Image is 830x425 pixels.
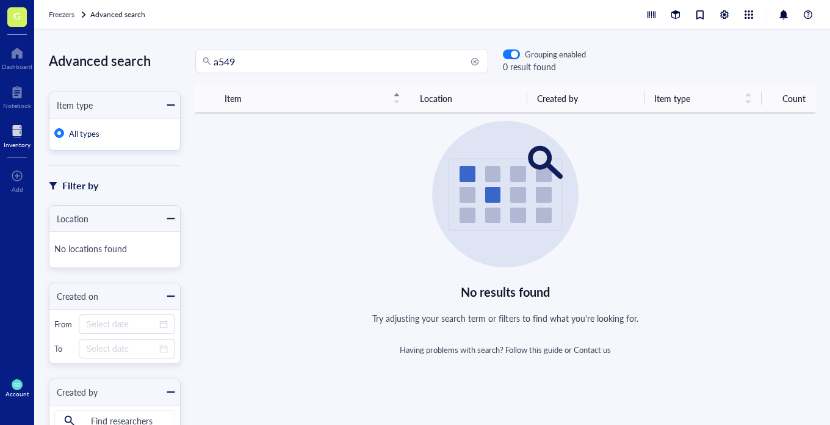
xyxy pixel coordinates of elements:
th: Count [762,84,815,113]
span: GD [14,382,20,387]
span: Item [225,92,386,105]
a: Advanced search [90,9,148,21]
div: Advanced search [49,49,181,72]
a: Follow this guide [505,344,563,355]
a: Inventory [4,122,31,148]
span: Item type [654,92,737,105]
div: Filter by [62,178,98,194]
a: Freezers [49,9,88,21]
img: Empty state [432,121,579,267]
div: Grouping enabled [525,49,586,60]
input: Select date [86,318,157,331]
div: Dashboard [2,63,32,70]
div: To [54,343,74,354]
a: Contact us [574,344,611,355]
span: Freezers [49,9,74,20]
th: Location [410,84,527,113]
div: No locations found [54,237,175,263]
div: Try adjusting your search term or filters to find what you're looking for. [372,311,638,325]
div: Notebook [3,102,31,109]
th: Item type [644,84,762,113]
div: Created by [49,385,98,399]
div: Item type [49,98,93,112]
input: Select date [86,342,157,355]
div: Add [12,186,23,193]
div: Location [49,212,88,225]
a: Dashboard [2,43,32,70]
span: All types [69,128,99,139]
div: Having problems with search? or [400,344,612,355]
div: No results found [461,282,550,302]
th: Created by [527,84,644,113]
th: Item [215,84,410,113]
span: G [13,8,21,23]
div: Inventory [4,141,31,148]
div: Created on [49,289,98,303]
a: Notebook [3,82,31,109]
div: From [54,319,74,330]
div: 0 result found [503,60,586,73]
div: Account [5,390,29,398]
